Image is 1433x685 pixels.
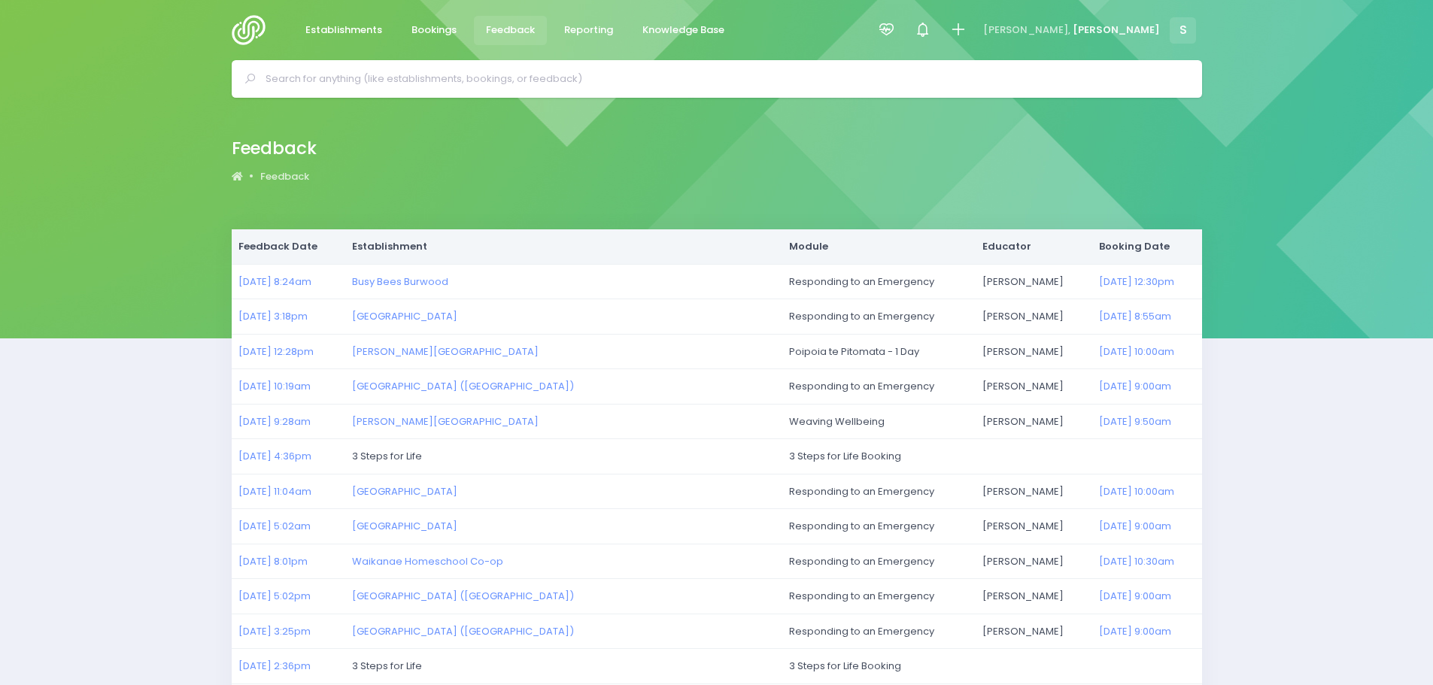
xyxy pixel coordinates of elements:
span: Bookings [411,23,457,38]
a: [DATE] 12:28pm [238,344,314,359]
a: [GEOGRAPHIC_DATA] [352,484,457,499]
th: Feedback Date [232,229,345,264]
th: Educator [976,229,1092,264]
a: Establishments [293,16,395,45]
a: Knowledge Base [630,16,737,45]
td: Responding to an Emergency [782,614,976,649]
a: [DATE] 4:36pm [238,449,311,463]
a: [DATE] 5:02pm [238,589,311,603]
td: Responding to an Emergency [782,579,976,614]
input: Search for anything (like establishments, bookings, or feedback) [266,68,1181,90]
a: [DATE] 8:01pm [238,554,308,568]
a: [DATE] 8:55am [1099,309,1171,323]
a: Bookings [399,16,469,45]
a: [DATE] 9:00am [1099,379,1171,393]
a: Reporting [552,16,626,45]
td: [PERSON_NAME] [976,509,1092,544]
th: Establishment [345,229,782,264]
td: Poipoia te Pitomata - 1 Day [782,334,976,369]
td: [PERSON_NAME] [976,369,1092,405]
td: Responding to an Emergency [782,509,976,544]
a: [DATE] 10:00am [1099,484,1174,499]
a: [GEOGRAPHIC_DATA] ([GEOGRAPHIC_DATA]) [352,379,574,393]
td: [PERSON_NAME] [976,614,1092,649]
td: Responding to an Emergency [782,544,976,579]
span: Feedback [486,23,535,38]
span: Reporting [564,23,613,38]
td: [PERSON_NAME] [976,334,1092,369]
a: [GEOGRAPHIC_DATA] [352,519,457,533]
a: [DATE] 12:30pm [1099,274,1174,289]
a: [DATE] 10:00am [1099,344,1174,359]
a: [PERSON_NAME][GEOGRAPHIC_DATA] [352,414,539,429]
td: Weaving Wellbeing [782,404,976,439]
span: Establishments [305,23,382,38]
td: Responding to an Emergency [782,369,976,405]
td: Responding to an Emergency [782,299,976,335]
img: Logo [232,15,275,45]
span: [PERSON_NAME] [1073,23,1160,38]
a: [PERSON_NAME][GEOGRAPHIC_DATA] [352,344,539,359]
td: 3 Steps for Life Booking [782,649,1202,684]
a: [DATE] 11:04am [238,484,311,499]
a: [DATE] 9:50am [1099,414,1171,429]
a: Waikanae Homeschool Co-op [352,554,503,568]
a: [DATE] 9:00am [1099,519,1171,533]
td: [PERSON_NAME] [976,474,1092,509]
a: [DATE] 3:18pm [238,309,308,323]
span: S [1170,17,1196,44]
td: [PERSON_NAME] [976,264,1092,299]
a: [DATE] 2:36pm [238,659,311,673]
td: 3 Steps for Life Booking [782,439,1202,474]
a: [DATE] 10:30am [1099,554,1174,568]
td: [PERSON_NAME] [976,404,1092,439]
a: Feedback [474,16,548,45]
a: [DATE] 5:02am [238,519,311,533]
span: 3 Steps for Life [352,659,422,673]
th: Module [782,229,976,264]
span: Knowledge Base [642,23,724,38]
a: [DATE] 10:19am [238,379,311,393]
a: [GEOGRAPHIC_DATA] ([GEOGRAPHIC_DATA]) [352,624,574,638]
td: [PERSON_NAME] [976,299,1092,335]
a: Busy Bees Burwood [352,274,448,289]
span: 3 Steps for Life [352,449,422,463]
a: [DATE] 8:24am [238,274,311,289]
span: [PERSON_NAME], [983,23,1070,38]
a: [DATE] 9:00am [1099,624,1171,638]
td: Responding to an Emergency [782,264,976,299]
a: [GEOGRAPHIC_DATA] [352,309,457,323]
a: [DATE] 9:28am [238,414,311,429]
td: [PERSON_NAME] [976,579,1092,614]
th: Booking Date [1091,229,1201,264]
h2: Feedback [232,138,317,159]
a: [DATE] 3:25pm [238,624,311,638]
td: [PERSON_NAME] [976,544,1092,579]
a: [DATE] 9:00am [1099,589,1171,603]
a: Feedback [260,169,309,184]
td: Responding to an Emergency [782,474,976,509]
a: [GEOGRAPHIC_DATA] ([GEOGRAPHIC_DATA]) [352,589,574,603]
